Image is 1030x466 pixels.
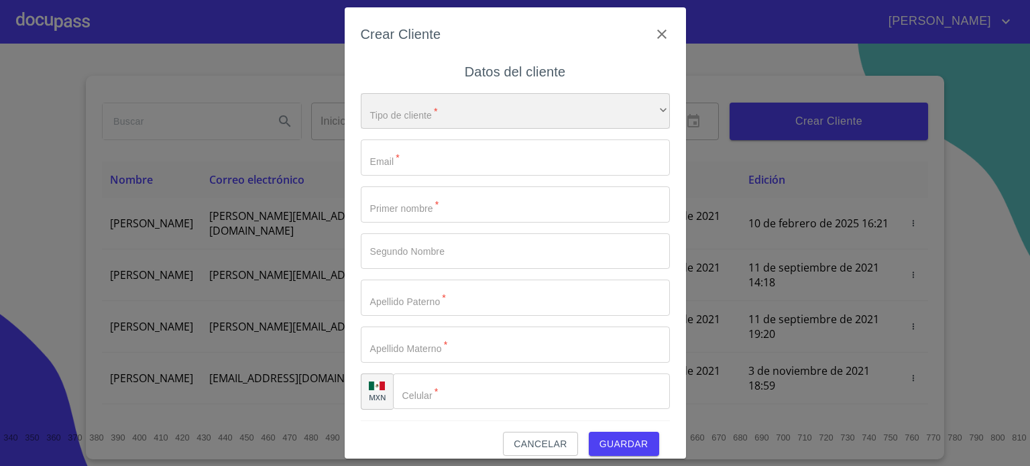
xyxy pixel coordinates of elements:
[369,392,386,402] p: MXN
[503,432,577,457] button: Cancelar
[361,93,670,129] div: ​
[514,436,567,453] span: Cancelar
[589,432,659,457] button: Guardar
[465,61,565,82] h6: Datos del cliente
[369,382,385,391] img: R93DlvwvvjP9fbrDwZeCRYBHk45OWMq+AAOlFVsxT89f82nwPLnD58IP7+ANJEaWYhP0Tx8kkA0WlQMPQsAAgwAOmBj20AXj6...
[361,23,441,45] h6: Crear Cliente
[599,436,648,453] span: Guardar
